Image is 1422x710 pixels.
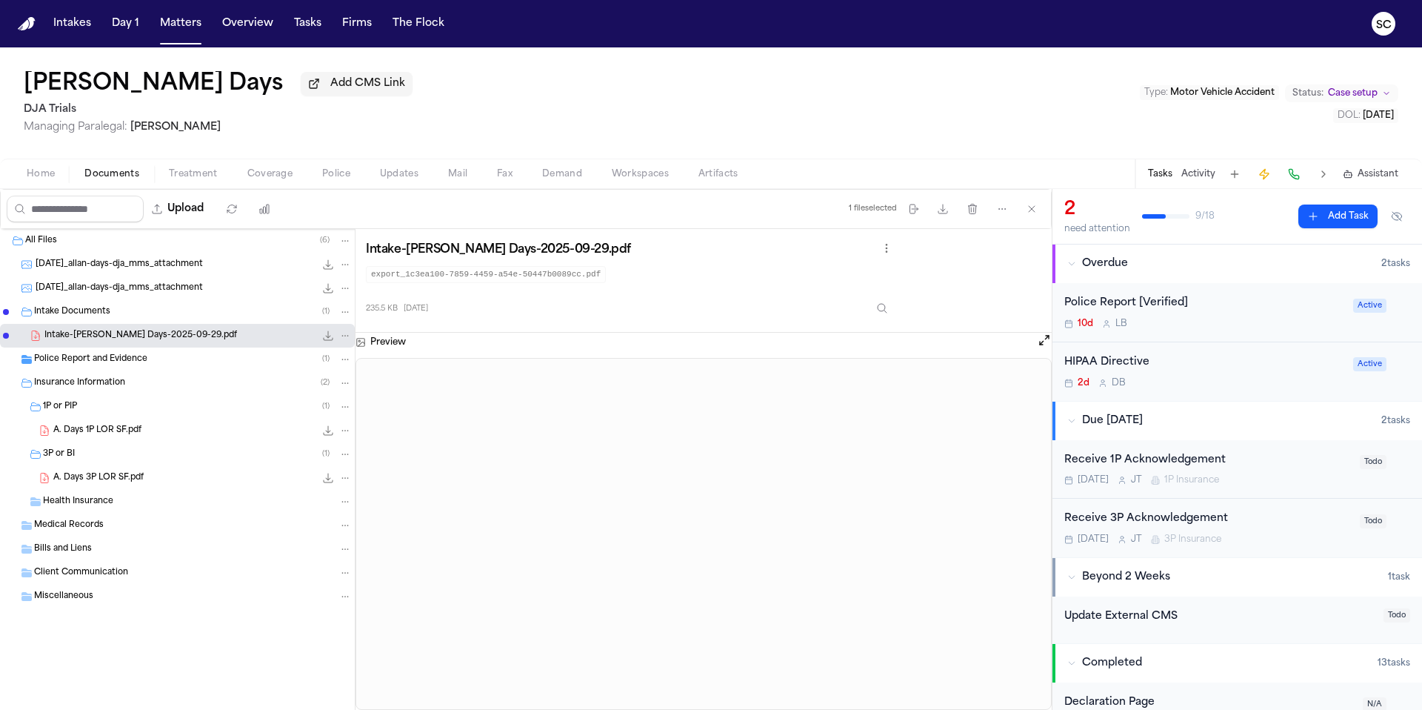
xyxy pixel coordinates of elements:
button: Download A. Days 3P LOR SF.pdf [321,471,336,485]
button: Create Immediate Task [1254,164,1275,185]
span: Completed [1082,656,1142,671]
span: Documents [84,168,139,180]
span: 2 task s [1381,415,1410,427]
button: Completed13tasks [1052,644,1422,683]
span: Police [322,168,350,180]
span: D B [1112,377,1126,389]
span: 1P or PIP [43,401,77,414]
button: Intakes [47,10,97,37]
span: Mail [448,168,467,180]
span: A. Days 3P LOR SF.pdf [53,472,144,485]
span: J T [1131,474,1142,486]
button: Tasks [288,10,327,37]
div: HIPAA Directive [1064,354,1344,371]
button: Matters [154,10,207,37]
span: J T [1131,534,1142,545]
span: 2 task s [1381,258,1410,270]
span: Status: [1292,87,1323,99]
div: Open task: Receive 1P Acknowledgement [1052,440,1422,500]
button: Add Task [1224,164,1245,185]
button: Due [DATE]2tasks [1052,402,1422,440]
span: Todo [1383,608,1410,623]
button: Inspect [869,295,895,322]
span: Motor Vehicle Accident [1170,88,1275,97]
span: Assistant [1358,168,1398,180]
div: Open task: Police Report [Verified] [1052,283,1422,342]
button: Upload [144,196,213,222]
iframe: Intake-Allan Days-2025-09-29.pdf [356,359,1051,710]
span: [PERSON_NAME] [130,122,221,133]
div: Police Report [Verified] [1064,295,1344,312]
span: 235.5 KB [366,303,398,314]
button: Tasks [1148,168,1172,180]
span: ( 1 ) [322,308,330,316]
div: Open task: Receive 3P Acknowledgement [1052,499,1422,557]
button: Add Task [1298,205,1378,228]
span: Todo [1360,514,1386,528]
span: A. Days 1P LOR SF.pdf [53,425,141,437]
span: ( 6 ) [320,236,330,245]
button: Open preview [1037,333,1052,352]
div: 2 [1064,198,1130,222]
span: Demand [542,168,582,180]
button: Change status from Case setup [1285,84,1398,102]
button: Hide completed tasks (⌘⇧H) [1383,205,1410,228]
span: Active [1353,357,1386,371]
div: need attention [1064,223,1130,235]
h3: Intake-[PERSON_NAME] Days-2025-09-29.pdf [366,242,631,257]
span: Intake-[PERSON_NAME] Days-2025-09-29.pdf [44,330,237,342]
span: Artifacts [698,168,738,180]
button: The Flock [387,10,450,37]
span: Health Insurance [43,496,113,508]
button: Beyond 2 Weeks1task [1052,558,1422,597]
span: [DATE] [404,303,428,314]
span: Updates [380,168,418,180]
button: Edit matter name [24,71,283,98]
a: Overview [216,10,279,37]
span: [DATE] [1078,534,1109,545]
span: 3P Insurance [1164,534,1221,545]
input: Search files [7,196,144,222]
span: Beyond 2 Weeks [1082,570,1170,585]
span: Police Report and Evidence [34,354,147,366]
button: Day 1 [106,10,145,37]
span: [DATE]_allan-days-dja_mms_attachment [36,282,203,295]
span: 9 / 18 [1195,210,1215,222]
div: Open task: Update External CMS [1052,597,1422,643]
span: All Files [25,235,57,248]
span: Coverage [247,168,293,180]
img: Finch Logo [18,17,36,31]
button: Firms [336,10,378,37]
button: Download 2025-09-29_allan-days-dja_mms_attachment [321,281,336,296]
button: Download A. Days 1P LOR SF.pdf [321,423,336,438]
span: ( 1 ) [322,355,330,363]
span: Add CMS Link [330,76,405,91]
span: Todo [1360,455,1386,469]
span: Home [27,168,55,180]
span: Treatment [169,168,218,180]
h1: [PERSON_NAME] Days [24,71,283,98]
span: Workspaces [612,168,669,180]
span: Client Communication [34,567,128,580]
button: Download Intake-Allan Days-2025-09-29.pdf [321,328,336,343]
code: export_1c3ea100-7859-4459-a54e-50447b0089cc.pdf [366,266,606,283]
div: 1 file selected [849,204,897,213]
span: 13 task s [1378,657,1410,669]
span: 1P Insurance [1164,474,1219,486]
span: 10d [1078,318,1093,330]
span: Managing Paralegal: [24,122,127,133]
button: Download 2025-09-29_allan-days-dja_mms_attachment [321,257,336,272]
text: SC [1376,20,1392,30]
span: ( 2 ) [321,379,330,387]
span: 3P or BI [43,448,75,461]
div: Receive 3P Acknowledgement [1064,511,1351,528]
span: Overdue [1082,256,1128,271]
button: Edit DOL: 2025-09-26 [1333,108,1398,123]
span: Due [DATE] [1082,414,1143,428]
a: Home [18,17,36,31]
